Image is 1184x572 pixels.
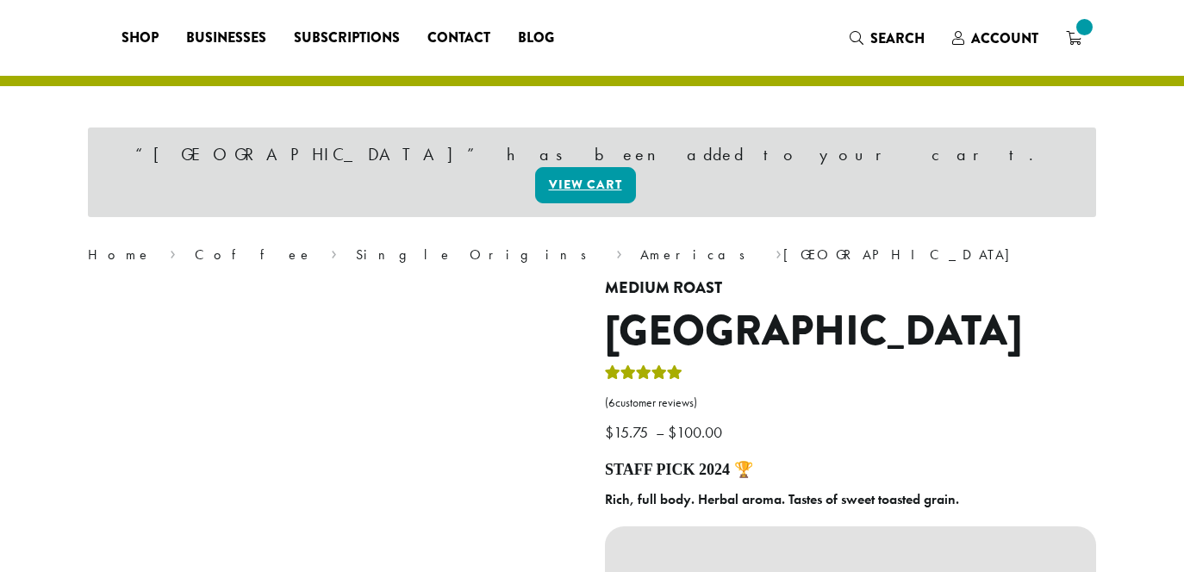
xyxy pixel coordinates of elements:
[108,24,172,52] a: Shop
[605,363,682,389] div: Rated 4.83 out of 5
[535,167,636,203] a: View cart
[331,239,337,265] span: ›
[195,246,313,264] a: Coffee
[518,28,554,49] span: Blog
[605,422,652,442] bdi: 15.75
[616,239,622,265] span: ›
[605,279,1096,298] h4: Medium Roast
[605,422,614,442] span: $
[870,28,925,48] span: Search
[668,422,726,442] bdi: 100.00
[836,24,938,53] a: Search
[294,28,400,49] span: Subscriptions
[656,422,664,442] span: –
[776,239,782,265] span: ›
[605,307,1096,357] h1: [GEOGRAPHIC_DATA]
[668,422,676,442] span: $
[971,28,1038,48] span: Account
[605,461,1096,480] h4: STAFF PICK 2024 🏆
[88,127,1096,217] div: “[GEOGRAPHIC_DATA]” has been added to your cart.
[640,246,757,264] a: Americas
[608,395,615,410] span: 6
[186,28,266,49] span: Businesses
[122,28,159,49] span: Shop
[605,490,959,508] b: Rich, full body. Herbal aroma. Tastes of sweet toasted grain.
[427,28,490,49] span: Contact
[88,245,1096,265] nav: Breadcrumb
[88,246,152,264] a: Home
[605,395,1096,412] a: (6customer reviews)
[356,246,598,264] a: Single Origins
[170,239,176,265] span: ›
